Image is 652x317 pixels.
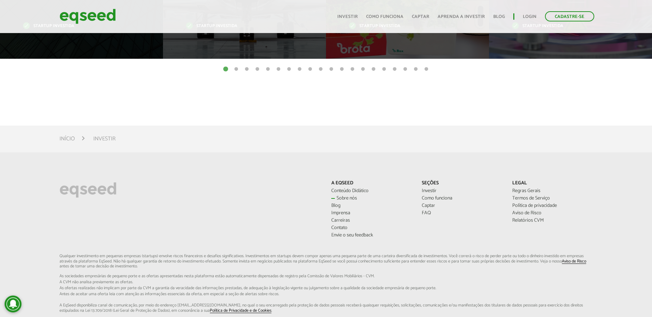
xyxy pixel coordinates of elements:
a: Regras Gerais [512,189,592,194]
a: Política de privacidade [512,203,592,208]
button: 6 of 20 [275,66,282,73]
a: Início [59,136,75,142]
button: 11 of 20 [328,66,335,73]
li: Investir [93,134,115,144]
button: 4 of 20 [254,66,261,73]
p: Qualquer investimento em pequenas empresas (startups) envolve riscos financeiros e desafios signi... [59,254,592,313]
button: 1 of 20 [222,66,229,73]
button: 18 of 20 [402,66,409,73]
a: Aprenda a investir [438,14,485,19]
a: Blog [331,203,411,208]
a: Captar [422,203,502,208]
p: Legal [512,180,592,186]
a: FAQ [422,211,502,216]
button: 17 of 20 [391,66,398,73]
button: 10 of 20 [317,66,324,73]
img: EqSeed Logo [59,180,117,199]
a: Blog [493,14,505,19]
img: EqSeed [59,7,116,26]
button: 7 of 20 [286,66,293,73]
a: Imprensa [331,211,411,216]
a: Como funciona [366,14,403,19]
span: As sociedades empresárias de pequeno porte e as ofertas apresentadas nesta plataforma estão aut... [59,274,592,278]
a: Aviso de Risco [512,211,592,216]
button: 20 of 20 [423,66,430,73]
button: 5 of 20 [264,66,271,73]
button: 15 of 20 [370,66,377,73]
a: Envie o seu feedback [331,233,411,238]
a: Carreiras [331,218,411,223]
span: A CVM não analisa previamente as ofertas. [59,280,592,284]
a: Cadastre-se [545,11,594,21]
button: 2 of 20 [233,66,240,73]
a: Investir [422,189,502,194]
a: Contato [331,226,411,230]
button: 12 of 20 [338,66,345,73]
a: Investir [337,14,358,19]
a: Como funciona [422,196,502,201]
a: Conteúdo Didático [331,189,411,194]
p: Seções [422,180,502,186]
button: 13 of 20 [349,66,356,73]
a: Política de Privacidade e de Cookies [210,309,271,313]
a: Sobre nós [331,196,411,201]
button: 9 of 20 [307,66,314,73]
a: Captar [412,14,429,19]
button: 19 of 20 [412,66,419,73]
button: 3 of 20 [243,66,250,73]
span: Antes de aceitar uma oferta leia com atenção as informações essenciais da oferta, em especial... [59,292,592,296]
a: Relatórios CVM [512,218,592,223]
span: As ofertas realizadas não implicam por parte da CVM a garantia da veracidade das informações p... [59,286,592,290]
a: Aviso de Risco [562,259,586,264]
button: 8 of 20 [296,66,303,73]
p: A EqSeed [331,180,411,186]
a: Login [523,14,537,19]
a: Termos de Serviço [512,196,592,201]
button: 14 of 20 [359,66,366,73]
button: 16 of 20 [381,66,388,73]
